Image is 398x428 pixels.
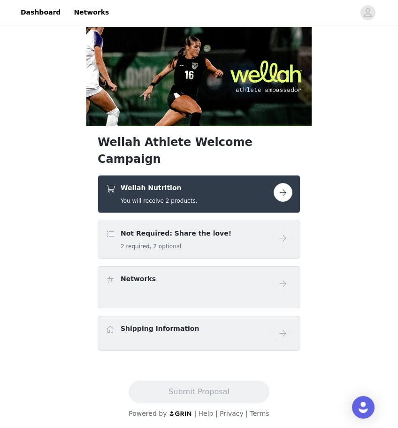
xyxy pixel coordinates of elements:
[129,381,269,403] button: Submit Proposal
[86,27,312,126] img: campaign image
[98,266,300,308] div: Networks
[98,175,300,213] div: Wellah Nutrition
[245,410,248,417] span: |
[98,316,300,351] div: Shipping Information
[352,396,375,419] div: Open Intercom Messenger
[15,2,66,23] a: Dashboard
[250,410,269,417] a: Terms
[215,410,218,417] span: |
[68,2,115,23] a: Networks
[363,5,372,20] div: avatar
[121,274,156,284] h4: Networks
[98,221,300,259] div: Not Required: Share the love!
[169,411,192,417] img: logo
[121,183,197,193] h4: Wellah Nutrition
[121,197,197,205] h5: You will receive 2 products.
[194,410,197,417] span: |
[129,410,167,417] span: Powered by
[121,324,199,334] h4: Shipping Information
[121,242,231,251] h5: 2 required, 2 optional
[220,410,244,417] a: Privacy
[98,134,300,168] h1: Wellah Athlete Welcome Campaign
[199,410,214,417] a: Help
[121,229,231,238] h4: Not Required: Share the love!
